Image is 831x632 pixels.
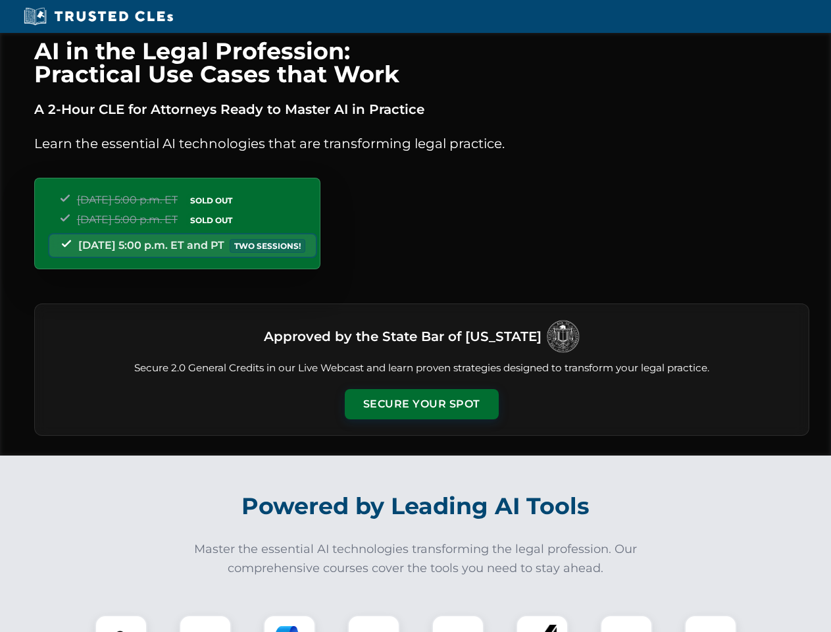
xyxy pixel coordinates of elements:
h3: Approved by the State Bar of [US_STATE] [264,325,541,348]
p: Master the essential AI technologies transforming the legal profession. Our comprehensive courses... [186,540,646,578]
img: Logo [547,320,580,353]
p: A 2-Hour CLE for Attorneys Ready to Master AI in Practice [34,99,809,120]
h2: Powered by Leading AI Tools [51,483,780,529]
span: [DATE] 5:00 p.m. ET [77,213,178,226]
button: Secure Your Spot [345,389,499,419]
p: Secure 2.0 General Credits in our Live Webcast and learn proven strategies designed to transform ... [51,361,793,376]
p: Learn the essential AI technologies that are transforming legal practice. [34,133,809,154]
span: SOLD OUT [186,213,237,227]
span: [DATE] 5:00 p.m. ET [77,194,178,206]
span: SOLD OUT [186,194,237,207]
img: Trusted CLEs [20,7,177,26]
h1: AI in the Legal Profession: Practical Use Cases that Work [34,39,809,86]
